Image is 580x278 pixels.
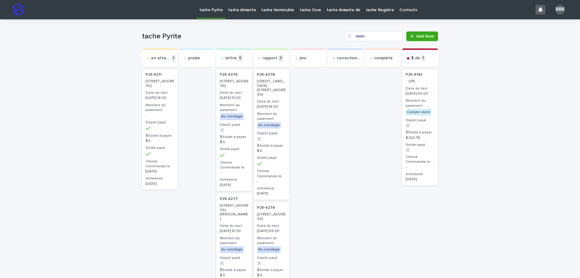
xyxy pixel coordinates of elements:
[220,135,249,139] h3: $Solde à payer
[188,56,200,61] p: prelim
[220,177,249,182] h3: echeance
[257,212,286,221] p: [STREET_ADDRESS]
[257,122,281,129] div: Au sondage
[257,105,286,109] p: [DATE] 14:00
[146,120,174,125] h3: Dépôt payé
[279,55,283,61] p: 3
[257,169,286,178] h3: Chimie Commande le
[220,268,249,273] h3: $Solde à payer
[220,123,249,127] h3: Dépôt payé
[257,191,286,196] p: [DATE]
[220,160,249,170] h3: Chimie Commande le
[146,79,174,88] p: [STREET_ADDRESS]
[220,79,249,88] p: [STREET_ADDRESS]
[263,56,277,61] p: rapport
[257,79,286,97] p: [CREDIT_CARD_DATA][STREET_ADDRESS]
[406,31,438,41] a: Add New
[406,136,434,140] p: $ 320.78
[220,90,249,95] h3: Date du test
[406,92,434,96] p: [DATE] 00:00
[257,246,281,253] div: Au sondage
[257,99,286,104] h3: Date du test
[257,149,286,153] p: $ 0
[220,183,249,187] p: [DATE]
[146,90,174,95] h3: Date du test
[406,73,422,77] p: P25-4193
[257,224,286,228] h3: Date du test
[220,73,238,77] p: P25-4276
[555,5,565,15] div: MM
[220,103,249,113] h3: Moment du paiement
[220,140,249,144] p: $ 0
[402,69,438,185] a: P25-4193 , LER,Date du test[DATE] 00:00Moment du paiementCompte clientDépôt payé$Solde à payer$ 3...
[220,204,249,221] p: [STREET_ADDRESS][PERSON_NAME]
[406,165,434,169] p: -
[257,112,286,121] h3: Moment du paiement
[146,133,174,138] h3: $Solde à payer
[172,55,176,61] p: 1
[257,268,286,273] h3: $Solde à payer
[421,55,425,61] p: 1
[220,197,238,201] p: P25-4277
[411,56,420,61] p: $ dû
[220,147,249,152] h3: Solde payé
[146,159,174,169] h3: Chimie Commande le
[146,73,162,77] p: P25-4211
[12,4,24,16] img: stacker-logo-s-only.png
[406,86,434,91] h3: Date du test
[220,224,249,228] h3: Date du test
[257,131,286,136] h3: Dépôt payé
[142,69,178,190] a: P25-4211 [STREET_ADDRESS]Date du test[DATE] 14:00Moment du paiement-Dépôt payé$Solde à payer$ 0So...
[220,273,249,277] p: $ 0
[146,113,174,117] p: -
[146,176,174,181] h3: echeance
[146,96,174,100] p: [DATE] 14:00
[337,56,361,61] p: correction exp
[220,229,249,233] p: [DATE] 10:30
[257,273,286,277] p: $ 0
[406,98,434,108] h3: Moment du paiement
[257,179,286,184] p: -
[406,130,434,135] h3: $Solde à payer
[146,103,174,113] h3: Moment du paiement
[257,155,286,160] h3: Solde payé
[220,236,249,246] h3: Moment du paiement
[220,256,249,260] h3: Dépôt payé
[146,182,174,186] p: [DATE]
[406,118,434,123] h3: Dépôt payé
[416,34,434,38] span: Add New
[406,79,434,83] p: , LER,
[253,69,289,200] a: P25-4278 [CREDIT_CARD_DATA][STREET_ADDRESS]Date du test[DATE] 14:00Moment du paiementAu sondageDé...
[151,56,170,61] p: en attente
[406,142,434,147] h3: Solde payé
[406,155,434,164] h3: Chimie Commande le
[216,69,252,191] a: P25-4276 [STREET_ADDRESS]Date du test[DATE] 13:00Moment du paiementAu sondageDépôt payé$Solde à p...
[146,146,174,150] h3: Solde payé
[146,139,174,143] p: $ 0
[220,246,244,253] div: Au sondage
[406,172,434,177] h3: echeance
[220,96,249,100] p: [DATE] 13:00
[225,56,237,61] p: lettre
[220,171,249,175] p: -
[300,56,307,61] p: jmo
[220,113,244,120] div: Au sondage
[374,56,393,61] p: complété
[406,109,431,116] div: Compte client
[257,206,275,210] p: P25-4279
[257,143,286,148] h3: $Solde à payer
[406,177,434,182] p: [DATE]
[257,236,286,246] h3: Moment du paiement
[146,169,174,174] p: [DATE]
[345,31,403,41] input: Search
[257,186,286,191] h3: echeance
[142,32,343,41] h1: tache Pyrite
[257,229,286,233] p: [DATE] 09:00
[238,55,243,61] p: 5
[257,73,275,77] p: P25-4278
